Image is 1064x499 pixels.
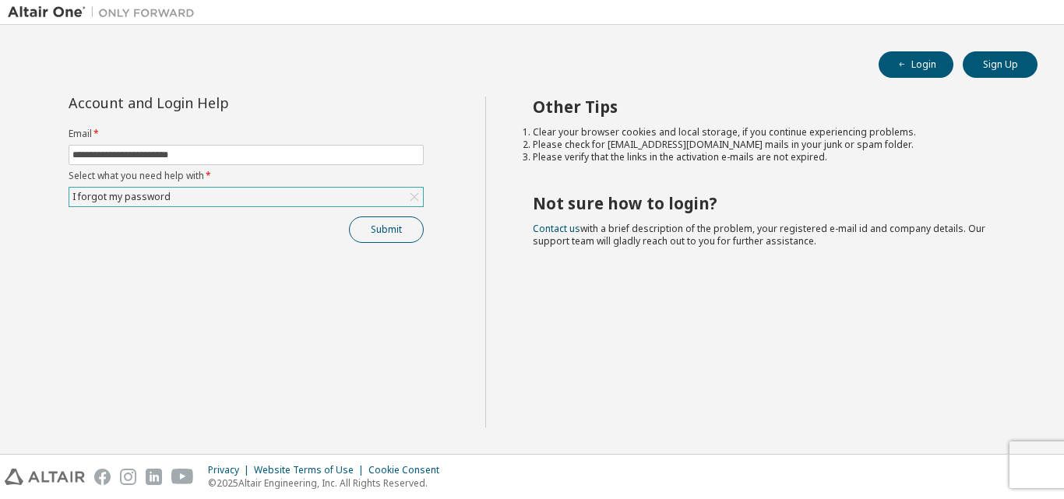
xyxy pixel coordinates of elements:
[94,469,111,485] img: facebook.svg
[70,188,173,206] div: I forgot my password
[69,188,423,206] div: I forgot my password
[69,170,424,182] label: Select what you need help with
[963,51,1038,78] button: Sign Up
[533,151,1010,163] li: Please verify that the links in the activation e-mails are not expired.
[533,222,985,248] span: with a brief description of the problem, your registered e-mail id and company details. Our suppo...
[120,469,136,485] img: instagram.svg
[368,464,449,476] div: Cookie Consent
[8,5,203,20] img: Altair One
[533,193,1010,213] h2: Not sure how to login?
[69,97,353,109] div: Account and Login Help
[533,139,1010,151] li: Please check for [EMAIL_ADDRESS][DOMAIN_NAME] mails in your junk or spam folder.
[533,222,580,235] a: Contact us
[208,464,254,476] div: Privacy
[254,464,368,476] div: Website Terms of Use
[533,97,1010,117] h2: Other Tips
[5,469,85,485] img: altair_logo.svg
[171,469,194,485] img: youtube.svg
[349,216,424,243] button: Submit
[533,126,1010,139] li: Clear your browser cookies and local storage, if you continue experiencing problems.
[69,128,424,140] label: Email
[208,476,449,490] p: © 2025 Altair Engineering, Inc. All Rights Reserved.
[879,51,953,78] button: Login
[146,469,162,485] img: linkedin.svg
